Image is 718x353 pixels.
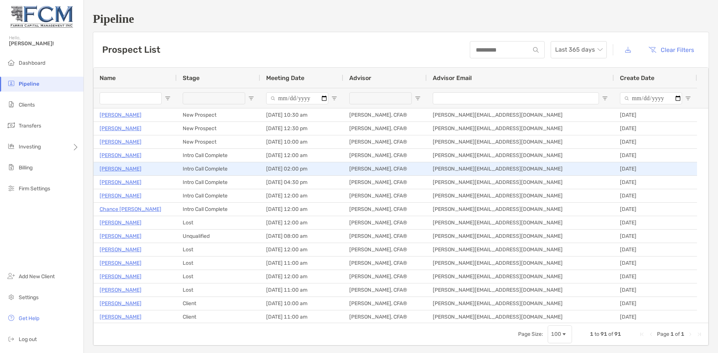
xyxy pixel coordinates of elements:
[19,273,55,280] span: Add New Client
[427,122,614,135] div: [PERSON_NAME][EMAIL_ADDRESS][DOMAIN_NAME]
[100,74,116,82] span: Name
[343,108,427,122] div: [PERSON_NAME], CFA®
[177,243,260,256] div: Lost
[100,218,142,227] a: [PERSON_NAME]
[343,216,427,229] div: [PERSON_NAME], CFA®
[343,297,427,310] div: [PERSON_NAME], CFA®
[260,297,343,310] div: [DATE] 10:00 am
[248,95,254,101] button: Open Filter Menu
[555,42,602,58] span: Last 365 days
[614,243,697,256] div: [DATE]
[260,176,343,189] div: [DATE] 04:30 pm
[260,230,343,243] div: [DATE] 08:00 am
[100,92,162,104] input: Name Filter Input
[100,299,142,308] a: [PERSON_NAME]
[614,149,697,162] div: [DATE]
[331,95,337,101] button: Open Filter Menu
[427,149,614,162] div: [PERSON_NAME][EMAIL_ADDRESS][DOMAIN_NAME]
[343,176,427,189] div: [PERSON_NAME], CFA®
[343,283,427,297] div: [PERSON_NAME], CFA®
[433,74,472,82] span: Advisor Email
[260,135,343,148] div: [DATE] 10:00 am
[177,122,260,135] div: New Prospect
[177,283,260,297] div: Lost
[260,283,343,297] div: [DATE] 11:00 am
[614,230,697,243] div: [DATE]
[19,81,39,87] span: Pipeline
[19,315,39,322] span: Get Help
[343,230,427,243] div: [PERSON_NAME], CFA®
[100,258,142,268] a: [PERSON_NAME]
[343,310,427,323] div: [PERSON_NAME], CFA®
[165,95,171,101] button: Open Filter Menu
[427,176,614,189] div: [PERSON_NAME][EMAIL_ADDRESS][DOMAIN_NAME]
[614,162,697,175] div: [DATE]
[600,331,607,337] span: 91
[19,123,41,129] span: Transfers
[620,74,654,82] span: Create Date
[343,122,427,135] div: [PERSON_NAME], CFA®
[177,257,260,270] div: Lost
[100,245,142,254] a: [PERSON_NAME]
[177,310,260,323] div: Client
[696,331,702,337] div: Last Page
[614,270,697,283] div: [DATE]
[266,92,328,104] input: Meeting Date Filter Input
[177,230,260,243] div: Unqualified
[343,135,427,148] div: [PERSON_NAME], CFA®
[427,257,614,270] div: [PERSON_NAME][EMAIL_ADDRESS][DOMAIN_NAME]
[7,58,16,67] img: dashboard icon
[260,216,343,229] div: [DATE] 12:00 am
[614,176,697,189] div: [DATE]
[177,203,260,216] div: Intro Call Complete
[657,331,669,337] span: Page
[685,95,691,101] button: Open Filter Menu
[687,331,693,337] div: Next Page
[260,203,343,216] div: [DATE] 12:00 am
[614,216,697,229] div: [DATE]
[100,191,142,200] a: [PERSON_NAME]
[427,283,614,297] div: [PERSON_NAME][EMAIL_ADDRESS][DOMAIN_NAME]
[19,185,50,192] span: Firm Settings
[614,331,621,337] span: 91
[427,189,614,202] div: [PERSON_NAME][EMAIL_ADDRESS][DOMAIN_NAME]
[551,331,561,337] div: 100
[19,144,41,150] span: Investing
[427,297,614,310] div: [PERSON_NAME][EMAIL_ADDRESS][DOMAIN_NAME]
[427,108,614,122] div: [PERSON_NAME][EMAIL_ADDRESS][DOMAIN_NAME]
[100,110,142,120] a: [PERSON_NAME]
[427,310,614,323] div: [PERSON_NAME][EMAIL_ADDRESS][DOMAIN_NAME]
[100,205,161,214] a: Chance [PERSON_NAME]
[343,203,427,216] div: [PERSON_NAME], CFA®
[343,257,427,270] div: [PERSON_NAME], CFA®
[100,231,142,241] a: [PERSON_NAME]
[594,331,599,337] span: to
[343,270,427,283] div: [PERSON_NAME], CFA®
[608,331,613,337] span: of
[614,122,697,135] div: [DATE]
[266,74,304,82] span: Meeting Date
[590,331,593,337] span: 1
[343,243,427,256] div: [PERSON_NAME], CFA®
[19,336,37,343] span: Log out
[670,331,674,337] span: 1
[100,178,142,187] a: [PERSON_NAME]
[349,74,371,82] span: Advisor
[548,325,572,343] div: Page Size
[19,102,35,108] span: Clients
[614,108,697,122] div: [DATE]
[427,216,614,229] div: [PERSON_NAME][EMAIL_ADDRESS][DOMAIN_NAME]
[7,142,16,151] img: investing icon
[100,272,142,281] a: [PERSON_NAME]
[620,92,682,104] input: Create Date Filter Input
